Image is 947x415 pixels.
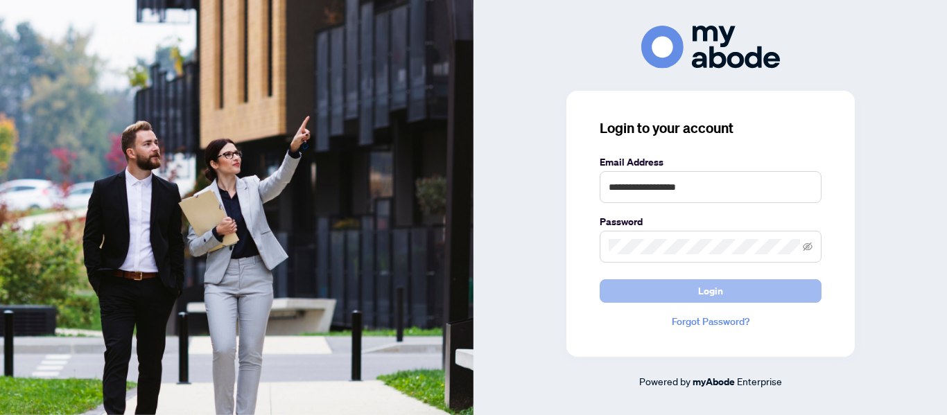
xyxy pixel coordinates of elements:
a: myAbode [693,374,735,389]
span: Powered by [639,375,690,387]
label: Email Address [600,154,822,170]
h3: Login to your account [600,118,822,138]
a: Forgot Password? [600,314,822,329]
span: Login [698,280,723,302]
label: Password [600,214,822,229]
img: ma-logo [641,26,780,68]
button: Login [600,279,822,303]
span: eye-invisible [803,242,813,251]
span: Enterprise [737,375,782,387]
